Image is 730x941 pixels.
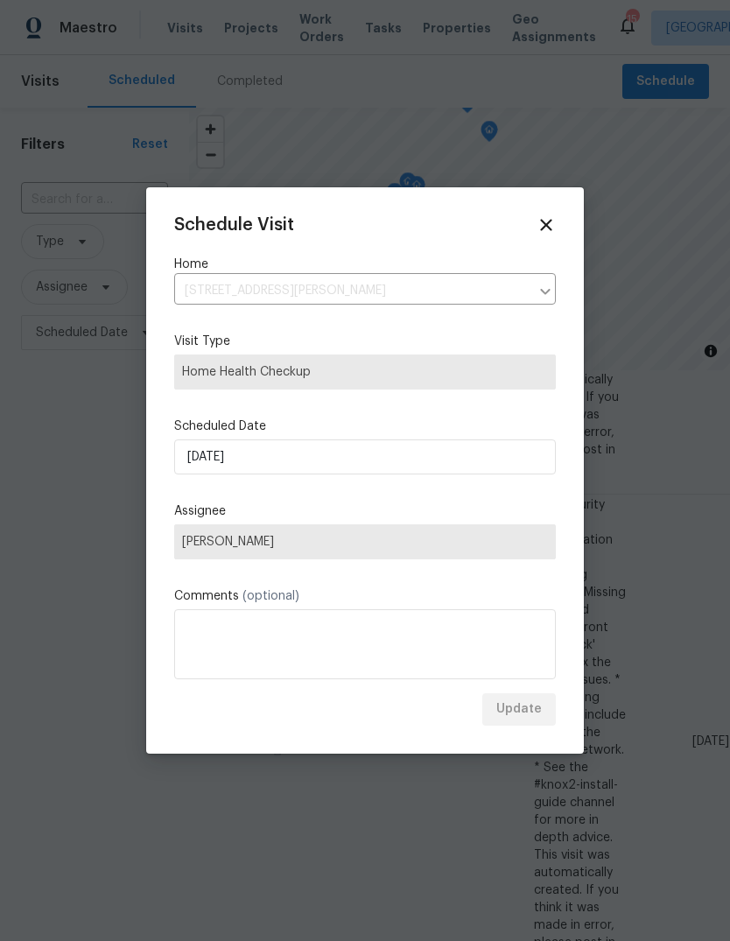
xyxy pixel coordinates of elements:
label: Home [174,256,556,273]
label: Visit Type [174,333,556,350]
span: [PERSON_NAME] [182,535,548,549]
label: Comments [174,587,556,605]
input: M/D/YYYY [174,439,556,474]
span: Home Health Checkup [182,363,548,381]
span: Close [537,215,556,235]
label: Scheduled Date [174,418,556,435]
span: (optional) [242,590,299,602]
input: Enter in an address [174,277,530,305]
span: Schedule Visit [174,216,294,234]
label: Assignee [174,502,556,520]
